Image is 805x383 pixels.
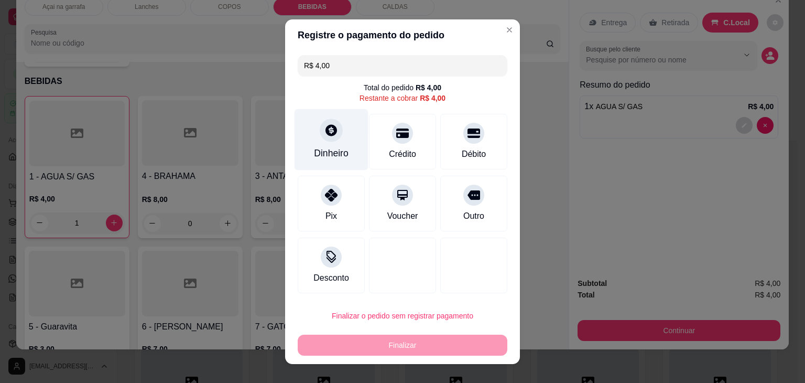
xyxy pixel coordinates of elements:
div: Total do pedido [364,82,441,93]
button: Finalizar o pedido sem registrar pagamento [298,305,507,326]
div: Dinheiro [314,146,349,160]
div: Desconto [313,272,349,284]
div: Outro [463,210,484,222]
input: Ex.: hambúrguer de cordeiro [304,55,501,76]
div: Restante a cobrar [360,93,445,103]
button: Close [501,22,518,38]
header: Registre o pagamento do pedido [285,19,520,51]
div: Crédito [389,148,416,161]
div: Débito [462,148,486,161]
div: Pix [325,210,337,222]
div: R$ 4,00 [416,82,441,93]
div: R$ 4,00 [420,93,445,103]
div: Voucher [387,210,418,222]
